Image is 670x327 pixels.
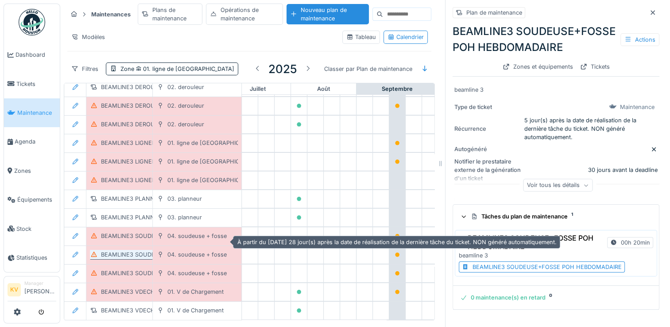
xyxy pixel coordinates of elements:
div: 0 maintenance(s) en retard [460,293,648,302]
span: Dashboard [15,51,56,59]
div: Plans de maintenance [138,4,202,25]
div: BEAMLINE3 LIGNEDEDEBOBINAGE POH TRIMESTRIEL [101,176,248,184]
div: 01. V de Chargement [167,306,224,315]
a: Dashboard [4,40,60,69]
a: Stock [4,214,60,243]
div: Manager [24,280,56,287]
span: Agenda [15,137,56,146]
div: Zones et équipements [499,61,577,73]
div: 00h 20min [621,238,650,247]
div: beamline 3 [454,86,658,94]
span: 01. ligne de [GEOGRAPHIC_DATA] [134,66,234,72]
a: Maintenance [4,98,60,127]
summary: Tâches du plan de maintenance1 [457,208,655,225]
div: 02. derouleur [167,83,204,91]
div: Plan de maintenance [466,8,522,17]
div: BEAMLINE3 SOUDEUSE+FOSSE POH TRIMESTRIEL [101,269,240,277]
div: Maintenance [620,103,655,111]
img: Badge_color-CXgf-gQk.svg [19,9,45,35]
p: beamline 3 [459,251,653,260]
a: KV Manager[PERSON_NAME] [8,280,56,301]
div: BEAMLINE3 PLANNEUR POH BIMESTRIEL [101,195,214,203]
div: Récurrence [454,125,521,133]
div: septembre [356,83,438,95]
div: Type de ticket [454,103,521,111]
span: Maintenance [17,109,56,117]
span: Statistiques [16,253,56,262]
div: juillet [225,83,290,95]
summary: 0 maintenance(s) en retard0 [457,289,655,306]
div: BEAMLINE3 SOUDEUSE+FOSSE POH MENSUEL [101,250,232,259]
div: Classer par Plan de maintenance [320,62,416,75]
div: Actions [620,33,659,46]
div: 01. ligne de [GEOGRAPHIC_DATA] [167,139,259,147]
div: Notifier le prestataire externe de la génération d'un ticket [454,157,521,183]
div: Autogénéré [454,145,521,153]
div: BEAMLINE3 LIGNEDEBOBINAGE POH JOURNALIER [101,139,240,147]
div: 03. planneur [167,195,202,203]
div: Modèles [67,31,109,43]
div: 02. derouleur [167,120,204,128]
div: BEAMLINE3 SOUDEUSE+FOSSE POH HEBDOMADAIRE [101,232,250,240]
li: [PERSON_NAME] [24,280,56,299]
div: Calendrier [387,33,424,41]
div: À partir du [DATE] 28 jour(s) après la date de réalisation de la dernière tâche du ticket. NON gé... [233,236,560,249]
div: BEAMLINE3 SOUDEUSE+FOSSE POH HEBDOMADAIRE [453,23,659,55]
li: KV [8,283,21,296]
div: BEAMLINE3 VDECHARGEMENT POH TRIMESTRIEL [101,306,239,315]
div: BEAMLINE3 VDECHARGEMENT POH SEMESTRIEL [101,288,238,296]
div: 01. ligne de [GEOGRAPHIC_DATA] [167,157,259,166]
div: BEAMLINE3 DEROULEUR POH BIHEBDOMADAIRE [101,101,236,110]
div: 01. ligne de [GEOGRAPHIC_DATA] [167,176,259,184]
div: Tâches du plan de maintenance [471,212,648,221]
h3: 2025 [268,62,297,76]
a: Zones [4,156,60,185]
span: Tickets [16,80,56,88]
span: Équipements [17,195,56,204]
div: Zone [120,65,234,73]
div: 03. planneur [167,213,202,222]
div: Opérations de maintenance [206,4,283,25]
div: 04. soudeuse + fosse [167,250,227,259]
div: Nouveau plan de maintenance [287,4,369,24]
a: Équipements [4,185,60,214]
div: août [291,83,356,95]
span: Stock [16,225,56,233]
div: BEAMLINE3 DEROULEUR POH ANNUEL [101,83,209,91]
div: BEAMLINE3 LIGNEDEDEBOBINAGE POH HEBDOMADAIRE [101,157,258,166]
div: BEAMLINE3 DEROULEUR POH TRIMESTRIEL [101,120,221,128]
div: BEAMLINE3 PLANNEUR POH TRIMESTRIEL [101,213,218,222]
div: Tableau [346,33,376,41]
a: Statistiques [4,243,60,272]
div: BEAMLINE3 SOUDEUSE+FOSSE POH HEBDOMADAIRE [472,263,622,271]
div: 02. derouleur [167,101,204,110]
div: 30 jours avant la deadline [524,166,658,174]
h3: BEAMLINE3 SOUDEUSE+FOSSE POH HEBDOMADAIRE [468,234,604,251]
div: 5 jour(s) après la date de réalisation de la dernière tâche du ticket. NON généré automatiquement. [524,116,658,142]
div: 04. soudeuse + fosse [167,232,227,240]
strong: Maintenances [88,10,134,19]
div: 04. soudeuse + fosse [167,269,227,277]
div: 01. V de Chargement [167,288,224,296]
span: Zones [14,167,56,175]
div: Tickets [577,61,613,73]
div: Filtres [67,62,102,75]
a: Agenda [4,127,60,156]
a: Tickets [4,69,60,98]
div: Voir tous les détails [523,179,593,192]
